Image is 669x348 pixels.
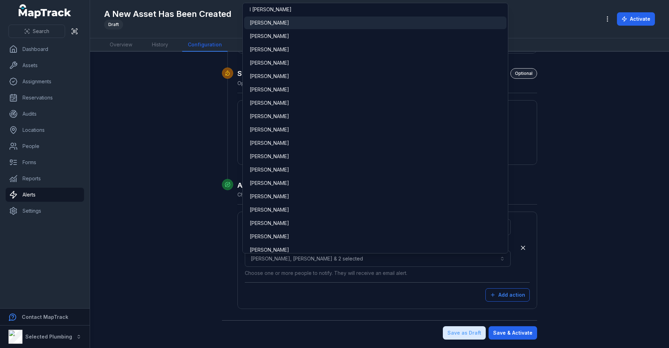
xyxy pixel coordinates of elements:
[250,73,289,80] span: [PERSON_NAME]
[250,46,289,53] span: [PERSON_NAME]
[250,166,289,173] span: [PERSON_NAME]
[250,246,289,253] span: [PERSON_NAME]
[245,251,511,267] button: [PERSON_NAME], [PERSON_NAME] & 2 selected
[250,126,289,133] span: [PERSON_NAME]
[250,153,289,160] span: [PERSON_NAME]
[250,206,289,213] span: [PERSON_NAME]
[250,180,289,187] span: [PERSON_NAME]
[250,233,289,240] span: [PERSON_NAME]
[250,140,289,147] span: [PERSON_NAME]
[250,6,292,13] span: I [PERSON_NAME]
[250,193,289,200] span: [PERSON_NAME]
[250,33,289,40] span: [PERSON_NAME]
[250,113,289,120] span: [PERSON_NAME]
[250,99,289,107] span: [PERSON_NAME]
[250,220,289,227] span: [PERSON_NAME]
[242,3,508,253] div: [PERSON_NAME], [PERSON_NAME] & 2 selected
[250,59,289,66] span: [PERSON_NAME]
[250,86,289,93] span: [PERSON_NAME]
[250,19,289,26] span: [PERSON_NAME]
